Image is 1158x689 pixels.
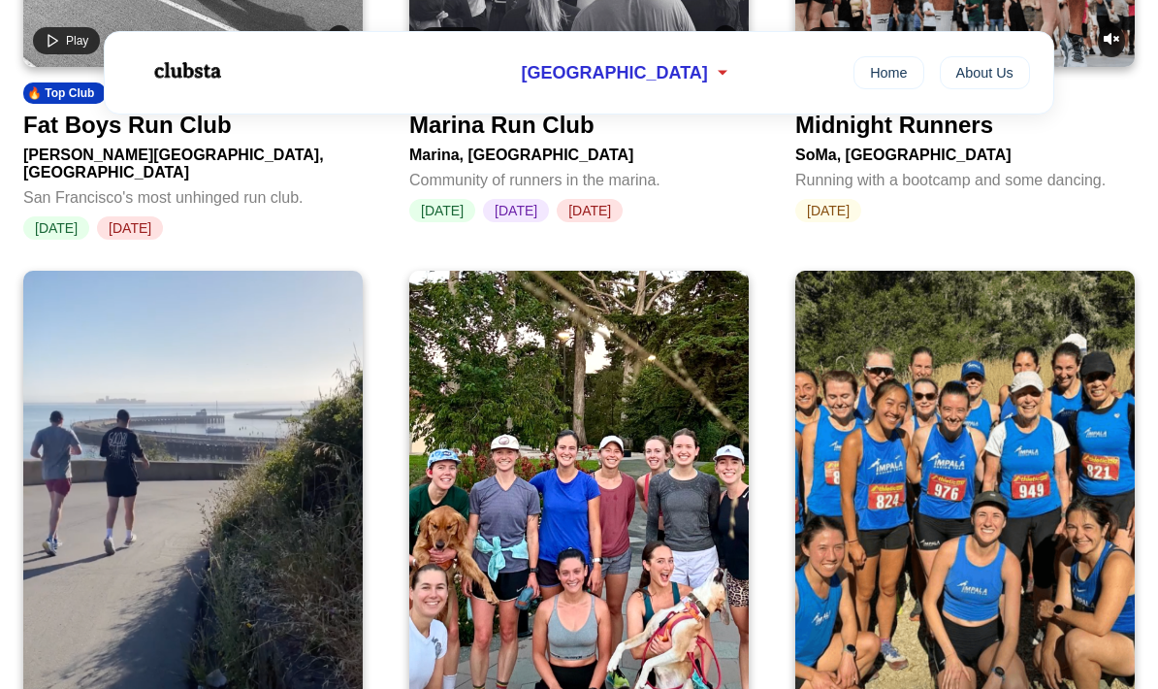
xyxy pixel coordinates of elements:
[795,199,861,222] span: [DATE]
[522,63,708,83] span: [GEOGRAPHIC_DATA]
[23,216,89,240] span: [DATE]
[795,139,1135,164] div: SoMa, [GEOGRAPHIC_DATA]
[128,47,244,95] img: Logo
[557,199,623,222] span: [DATE]
[795,164,1135,189] div: Running with a bootcamp and some dancing.
[409,199,475,222] span: [DATE]
[853,56,923,89] a: Home
[23,181,363,207] div: San Francisco's most unhinged run club.
[23,139,363,181] div: [PERSON_NAME][GEOGRAPHIC_DATA], [GEOGRAPHIC_DATA]
[409,139,749,164] div: Marina, [GEOGRAPHIC_DATA]
[409,164,749,189] div: Community of runners in the marina.
[97,216,163,240] span: [DATE]
[940,56,1030,89] a: About Us
[483,199,549,222] span: [DATE]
